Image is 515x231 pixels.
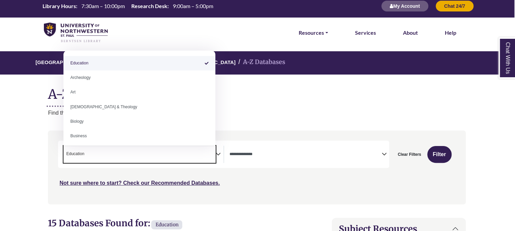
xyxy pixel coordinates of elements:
[63,85,215,99] li: Art
[435,0,474,12] button: Chat 24/7
[40,2,216,9] table: Hours Today
[81,3,125,9] span: 7:30am – 10:00pm
[427,146,452,163] button: Submit for Search Results
[63,114,215,129] li: Biology
[355,28,376,37] a: Services
[381,0,429,12] button: My Account
[48,81,465,102] h1: A-Z Databases
[40,2,78,9] th: Library Hours:
[381,3,429,9] a: My Account
[403,28,418,37] a: About
[129,2,169,9] th: Research Desk:
[63,56,215,70] li: Education
[48,109,465,117] p: Find the best library databases for your research.
[445,28,456,37] a: Help
[40,2,216,10] a: Hours Today
[35,58,132,65] a: [GEOGRAPHIC_DATA][PERSON_NAME]
[151,220,182,229] span: Education
[66,151,84,157] span: Education
[44,23,108,43] img: library_home
[48,131,465,204] nav: Search filters
[59,180,220,186] a: Not sure where to start? Check our Recommended Databases.
[48,218,150,229] span: 15 Databases Found for:
[63,129,215,143] li: Business
[48,51,465,75] nav: breadcrumb
[63,151,84,157] li: Education
[229,152,381,157] textarea: Search
[86,152,89,157] textarea: Search
[63,100,215,114] li: [DEMOGRAPHIC_DATA] & Theology
[435,3,474,9] a: Chat 24/7
[236,57,285,67] li: A-Z Databases
[173,3,213,9] span: 9:00am – 5:00pm
[63,70,215,85] li: Archeology
[393,146,425,163] button: Clear Filters
[299,28,328,37] a: Resources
